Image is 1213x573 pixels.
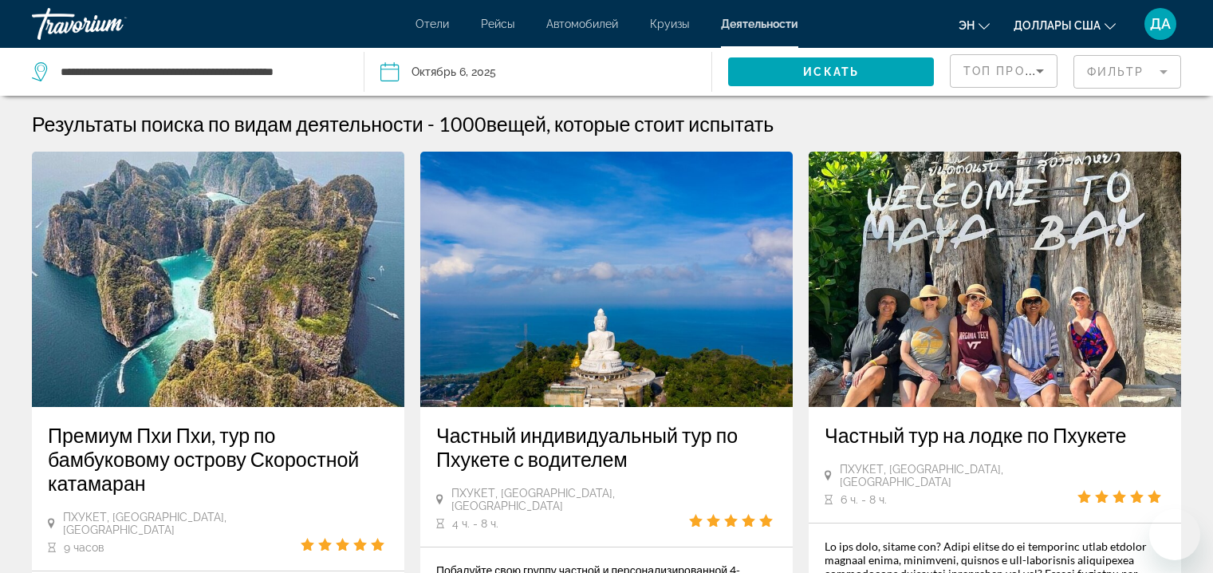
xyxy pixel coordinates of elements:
[1140,7,1181,41] button: Пользовательское меню
[728,57,934,86] button: Искать
[1150,16,1171,32] span: ДА
[427,112,435,136] span: -
[451,487,689,512] span: Пхукет, [GEOGRAPHIC_DATA], [GEOGRAPHIC_DATA]
[380,48,712,96] button: Дата: 6 октября 2025 г.
[420,152,793,407] img: 63.jpg
[721,18,798,30] a: Деятельности
[439,112,774,136] h2: 1000
[840,463,1077,488] span: Пхукет, [GEOGRAPHIC_DATA], [GEOGRAPHIC_DATA]
[825,423,1165,447] a: Частный тур на лодке по Пхукете
[1073,54,1181,89] button: Фильтр
[481,18,514,30] a: Рейсы
[650,18,689,30] a: Круизы
[1149,509,1200,560] iframe: Кнопка запуска окна обмена сообщениями
[486,112,774,136] span: вещей, которые стоит испытать
[803,65,859,78] span: Искать
[841,493,887,506] span: 6 ч. - 8 ч.
[546,18,618,30] a: Автомобилей
[1014,14,1116,37] button: Изменить валюту
[959,14,990,37] button: Изменение языка
[963,61,1044,81] mat-select: Сортировать по
[48,423,388,495] a: Премиум Пхи Пхи, тур по бамбуковому острову Скоростной катамаран
[809,152,1181,407] img: ce.jpg
[963,65,1057,77] span: Топ продаж
[32,152,404,407] img: 6e.jpg
[452,517,498,530] span: 4 ч. - 8 ч.
[415,18,449,30] a: Отели
[32,3,191,45] a: Травориум
[436,423,777,471] a: Частный индивидуальный тур по Пхукете с водителем
[1014,19,1101,32] span: Доллары США
[64,541,104,554] span: 9 часов
[63,511,301,536] span: Пхукет, [GEOGRAPHIC_DATA], [GEOGRAPHIC_DATA]
[32,112,423,136] h1: Результаты поиска по видам деятельности
[959,19,975,32] span: эн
